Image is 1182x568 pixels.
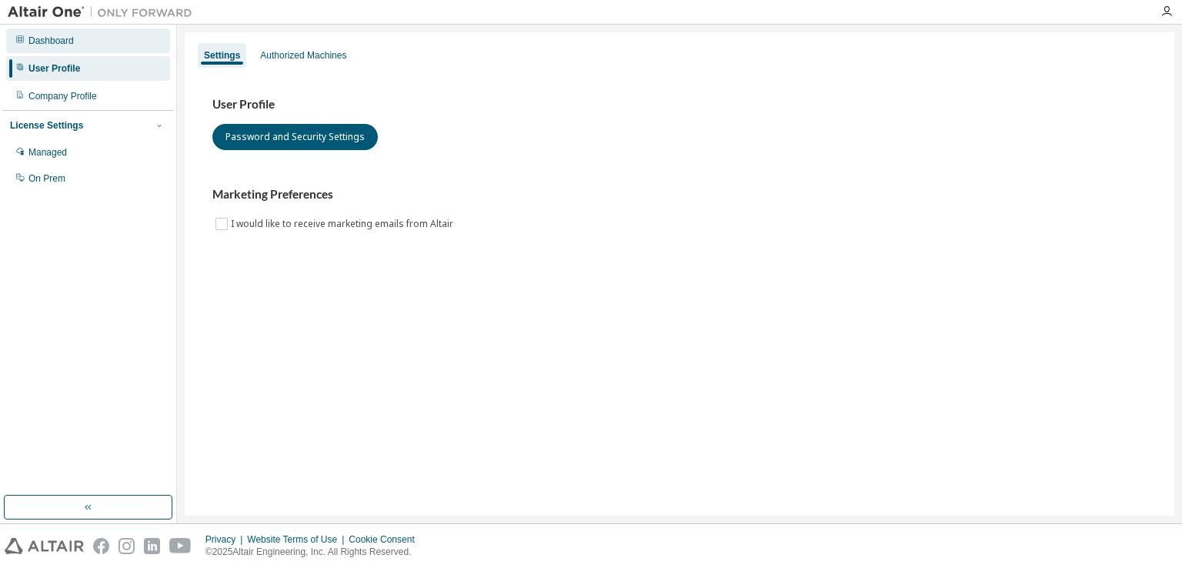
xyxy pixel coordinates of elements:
[205,546,424,559] p: © 2025 Altair Engineering, Inc. All Rights Reserved.
[93,538,109,554] img: facebook.svg
[231,215,456,233] label: I would like to receive marketing emails from Altair
[212,124,378,150] button: Password and Security Settings
[169,538,192,554] img: youtube.svg
[28,146,67,159] div: Managed
[28,172,65,185] div: On Prem
[119,538,135,554] img: instagram.svg
[260,49,346,62] div: Authorized Machines
[28,35,74,47] div: Dashboard
[28,90,97,102] div: Company Profile
[144,538,160,554] img: linkedin.svg
[212,97,1147,112] h3: User Profile
[204,49,240,62] div: Settings
[8,5,200,20] img: Altair One
[349,533,423,546] div: Cookie Consent
[212,187,1147,202] h3: Marketing Preferences
[205,533,247,546] div: Privacy
[5,538,84,554] img: altair_logo.svg
[10,119,83,132] div: License Settings
[28,62,80,75] div: User Profile
[247,533,349,546] div: Website Terms of Use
